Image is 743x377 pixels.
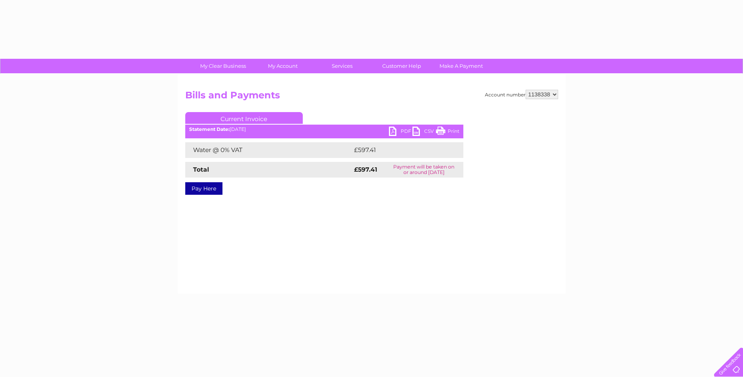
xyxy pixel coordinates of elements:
[185,127,463,132] div: [DATE]
[385,162,463,178] td: Payment will be taken on or around [DATE]
[185,90,558,105] h2: Bills and Payments
[185,142,352,158] td: Water @ 0% VAT
[310,59,374,73] a: Services
[250,59,315,73] a: My Account
[191,59,255,73] a: My Clear Business
[436,127,459,138] a: Print
[193,166,209,173] strong: Total
[429,59,494,73] a: Make A Payment
[389,127,412,138] a: PDF
[412,127,436,138] a: CSV
[185,182,222,195] a: Pay Here
[185,112,303,124] a: Current Invoice
[369,59,434,73] a: Customer Help
[189,126,230,132] b: Statement Date:
[352,142,449,158] td: £597.41
[485,90,558,99] div: Account number
[354,166,377,173] strong: £597.41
